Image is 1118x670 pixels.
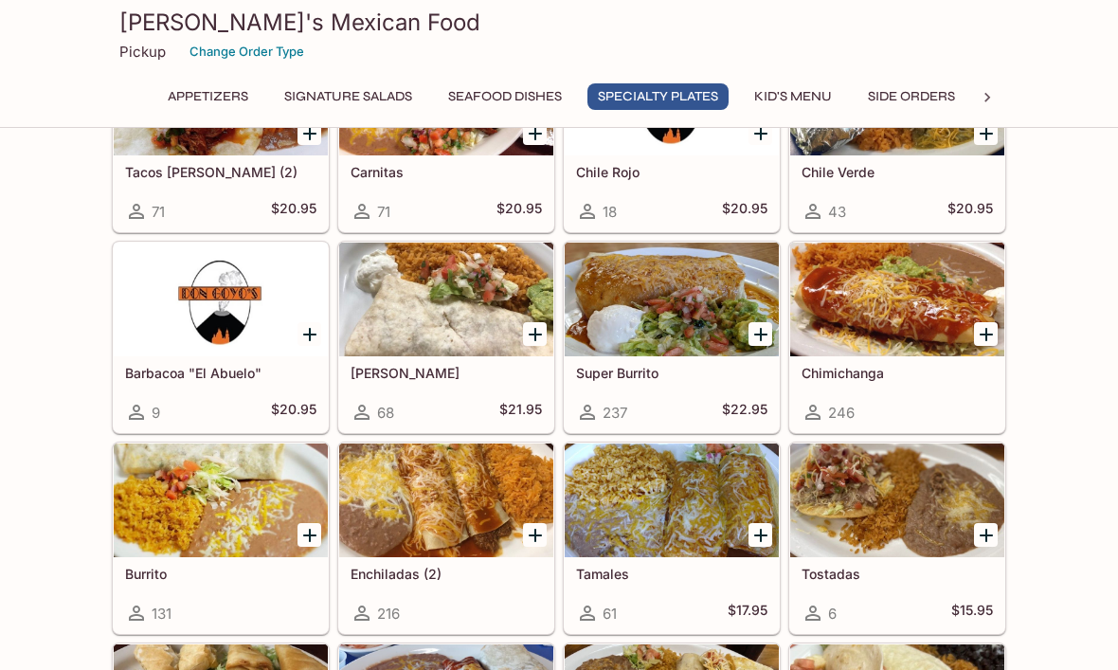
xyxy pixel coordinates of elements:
button: Seafood Dishes [438,83,572,110]
div: Chile Rojo [565,42,779,155]
button: Side Orders [857,83,965,110]
h5: Burrito [125,566,316,582]
span: 18 [603,203,617,221]
span: 6 [828,605,837,623]
button: Signature Salads [274,83,423,110]
button: Add Carnitas [523,121,547,145]
h5: $17.95 [728,602,767,625]
div: Tostadas [790,444,1004,557]
h5: $22.95 [722,401,767,424]
a: Burrito131 [113,443,329,634]
a: Barbacoa "El Abuelo"9$20.95 [113,242,329,433]
div: Chimichanga [790,243,1004,356]
h5: Tamales [576,566,767,582]
button: Add Tamales [748,523,772,547]
h5: Tostadas [802,566,993,582]
button: Add Chimichanga [974,322,998,346]
a: Tamales61$17.95 [564,443,780,634]
button: Add Chile Rojo [748,121,772,145]
p: Pickup [119,43,166,61]
h5: $20.95 [271,401,316,424]
div: Carnitas [339,42,553,155]
a: Tacos [PERSON_NAME] (2)71$20.95 [113,41,329,232]
span: 71 [377,203,390,221]
span: 237 [603,404,627,422]
button: Kid's Menu [744,83,842,110]
span: 216 [377,605,400,623]
h5: Tacos [PERSON_NAME] (2) [125,164,316,180]
h5: $21.95 [499,401,542,424]
div: Enchiladas (2) [339,444,553,557]
a: Chile Rojo18$20.95 [564,41,780,232]
a: Chimichanga246 [789,242,1005,433]
h5: $20.95 [722,200,767,223]
button: Change Order Type [181,37,313,66]
h5: Barbacoa "El Abuelo" [125,365,316,381]
h5: Chimichanga [802,365,993,381]
button: Add Tacos Don Goyo (2) [298,121,321,145]
h3: [PERSON_NAME]'s Mexican Food [119,8,999,37]
span: 9 [152,404,160,422]
div: Tacos Don Goyo (2) [114,42,328,155]
button: Add Enchiladas (2) [523,523,547,547]
span: 131 [152,605,171,623]
h5: Carnitas [351,164,542,180]
a: Tostadas6$15.95 [789,443,1005,634]
a: Chile Verde43$20.95 [789,41,1005,232]
h5: Chile Verde [802,164,993,180]
div: Fajita Burrito [339,243,553,356]
div: Barbacoa "El Abuelo" [114,243,328,356]
h5: [PERSON_NAME] [351,365,542,381]
div: Burrito [114,444,328,557]
h5: $20.95 [271,200,316,223]
button: Add Barbacoa "El Abuelo" [298,322,321,346]
span: 246 [828,404,855,422]
button: Add Tostadas [974,523,998,547]
span: 61 [603,605,617,623]
button: Specialty Plates [587,83,729,110]
span: 43 [828,203,846,221]
a: Super Burrito237$22.95 [564,242,780,433]
button: Appetizers [157,83,259,110]
div: Chile Verde [790,42,1004,155]
button: Add Fajita Burrito [523,322,547,346]
h5: $20.95 [496,200,542,223]
a: Carnitas71$20.95 [338,41,554,232]
button: Add Burrito [298,523,321,547]
h5: $20.95 [947,200,993,223]
h5: Chile Rojo [576,164,767,180]
h5: Enchiladas (2) [351,566,542,582]
div: Tamales [565,444,779,557]
a: Enchiladas (2)216 [338,443,554,634]
span: 68 [377,404,394,422]
button: Add Super Burrito [748,322,772,346]
button: Add Chile Verde [974,121,998,145]
a: [PERSON_NAME]68$21.95 [338,242,554,433]
span: 71 [152,203,165,221]
div: Super Burrito [565,243,779,356]
h5: $15.95 [951,602,993,625]
h5: Super Burrito [576,365,767,381]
